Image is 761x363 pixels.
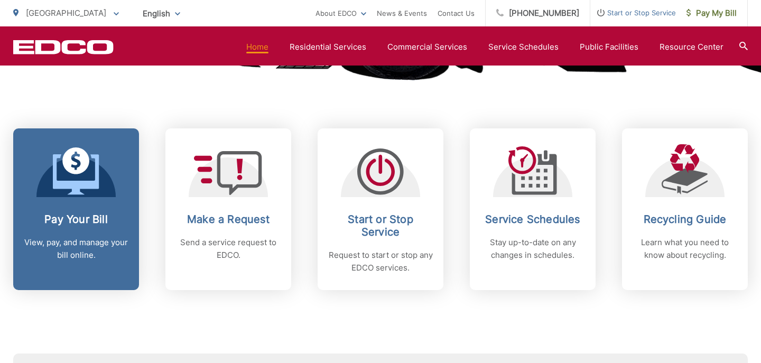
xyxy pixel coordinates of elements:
[176,236,281,262] p: Send a service request to EDCO.
[13,128,139,290] a: Pay Your Bill View, pay, and manage your bill online.
[315,7,366,20] a: About EDCO
[13,40,114,54] a: EDCD logo. Return to the homepage.
[165,128,291,290] a: Make a Request Send a service request to EDCO.
[246,41,268,53] a: Home
[622,128,748,290] a: Recycling Guide Learn what you need to know about recycling.
[290,41,366,53] a: Residential Services
[24,236,128,262] p: View, pay, and manage your bill online.
[488,41,559,53] a: Service Schedules
[176,213,281,226] h2: Make a Request
[26,8,106,18] span: [GEOGRAPHIC_DATA]
[24,213,128,226] h2: Pay Your Bill
[480,213,585,226] h2: Service Schedules
[470,128,596,290] a: Service Schedules Stay up-to-date on any changes in schedules.
[387,41,467,53] a: Commercial Services
[135,4,188,23] span: English
[377,7,427,20] a: News & Events
[633,236,737,262] p: Learn what you need to know about recycling.
[580,41,638,53] a: Public Facilities
[480,236,585,262] p: Stay up-to-date on any changes in schedules.
[328,249,433,274] p: Request to start or stop any EDCO services.
[633,213,737,226] h2: Recycling Guide
[686,7,737,20] span: Pay My Bill
[660,41,723,53] a: Resource Center
[328,213,433,238] h2: Start or Stop Service
[438,7,475,20] a: Contact Us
